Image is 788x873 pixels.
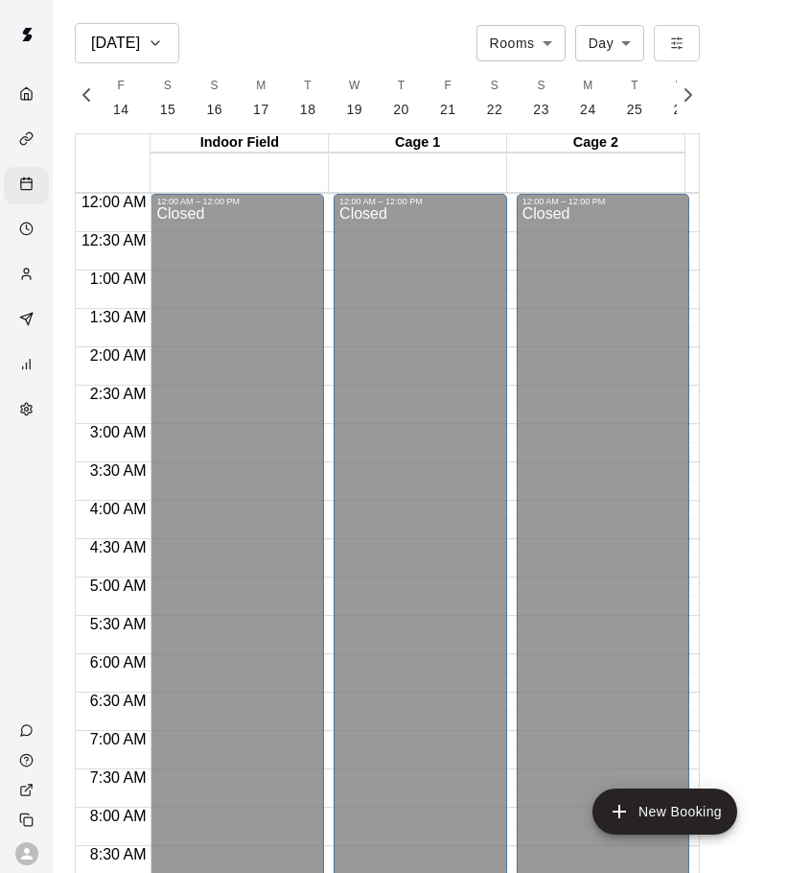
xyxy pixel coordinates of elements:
[444,77,452,96] span: F
[612,71,659,126] button: T25
[85,731,151,747] span: 7:00 AM
[211,77,219,96] span: S
[329,134,507,153] div: Cage 1
[4,775,53,805] a: View public page
[85,616,151,632] span: 5:30 AM
[85,693,151,709] span: 6:30 AM
[285,71,332,126] button: T18
[583,77,592,96] span: M
[347,100,363,120] p: 19
[472,71,519,126] button: S22
[206,100,222,120] p: 16
[537,77,545,96] span: S
[393,100,409,120] p: 20
[77,232,151,248] span: 12:30 AM
[575,25,645,60] div: Day
[85,462,151,479] span: 3:30 AM
[658,71,705,126] button: W26
[164,77,172,96] span: S
[349,77,360,96] span: W
[117,77,125,96] span: F
[300,100,316,120] p: 18
[580,100,596,120] p: 24
[85,501,151,517] span: 4:00 AM
[91,30,140,57] h6: [DATE]
[85,424,151,440] span: 3:00 AM
[8,15,46,54] img: Swift logo
[627,100,643,120] p: 25
[522,197,684,206] div: 12:00 AM – 12:00 PM
[85,386,151,402] span: 2:30 AM
[4,805,53,835] div: Copy public page link
[98,71,145,126] button: F14
[85,539,151,555] span: 4:30 AM
[77,194,151,210] span: 12:00 AM
[238,71,285,126] button: M17
[4,745,53,775] a: Visit help center
[85,654,151,671] span: 6:00 AM
[304,77,312,96] span: T
[145,71,192,126] button: S15
[253,100,269,120] p: 17
[673,100,689,120] p: 26
[339,197,501,206] div: 12:00 AM – 12:00 PM
[533,100,549,120] p: 23
[592,789,737,835] button: add
[151,134,329,153] div: Indoor Field
[85,808,151,824] span: 8:00 AM
[398,77,406,96] span: T
[85,769,151,786] span: 7:30 AM
[507,134,685,153] div: Cage 2
[113,100,129,120] p: 14
[75,23,179,63] button: [DATE]
[487,100,503,120] p: 22
[85,271,151,287] span: 1:00 AM
[491,77,498,96] span: S
[676,77,687,96] span: W
[85,578,151,594] span: 5:00 AM
[631,77,638,96] span: T
[85,347,151,364] span: 2:00 AM
[160,100,176,120] p: 15
[378,71,425,126] button: T20
[256,77,266,96] span: M
[332,71,379,126] button: W19
[565,71,612,126] button: M24
[4,716,53,745] a: Contact Us
[518,71,565,126] button: S23
[85,309,151,325] span: 1:30 AM
[85,846,151,862] span: 8:30 AM
[191,71,238,126] button: S16
[425,71,472,126] button: F21
[440,100,456,120] p: 21
[476,25,566,60] div: Rooms
[156,197,318,206] div: 12:00 AM – 12:00 PM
